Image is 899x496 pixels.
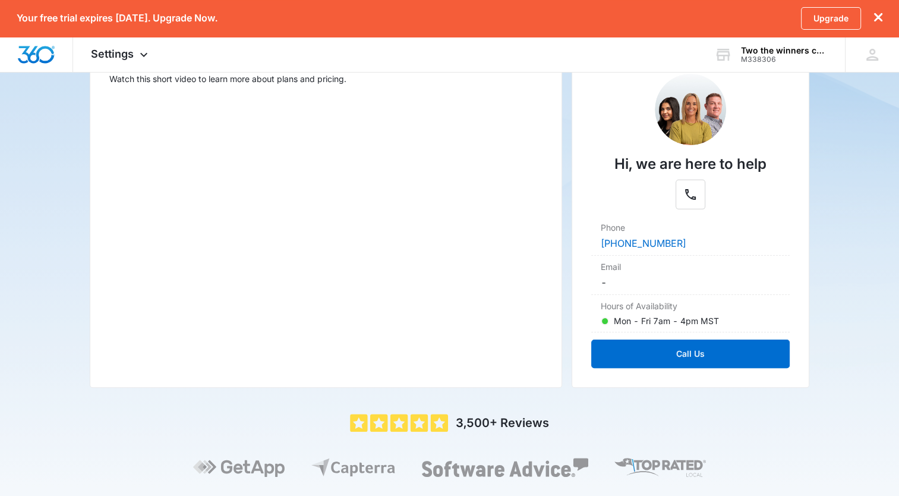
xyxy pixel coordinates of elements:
[614,458,705,477] img: Top Rated Local
[109,73,542,85] p: Watch this short video to learn more about plans and pricing.
[591,216,790,256] div: Phone[PHONE_NUMBER]
[591,340,790,368] button: Call Us
[109,97,542,341] iframe: How our plans work
[801,7,861,30] a: Upgrade
[741,46,828,55] div: account name
[91,48,134,60] span: Settings
[422,458,588,477] img: Software Advice
[614,315,719,327] p: Mon - Fri 7am - 4pm MST
[601,221,780,234] dt: Phone
[874,12,882,24] button: dismiss this dialog
[456,414,549,432] p: 3,500+ Reviews
[591,295,790,332] div: Hours of AvailabilityMon - Fri 7am - 4pm MST
[193,458,285,477] img: GetApp
[591,256,790,295] div: Email-
[601,237,686,249] a: [PHONE_NUMBER]
[601,275,780,290] dd: -
[601,300,780,312] dt: Hours of Availability
[311,458,396,477] img: Capterra
[614,153,766,175] p: Hi, we are here to help
[741,55,828,64] div: account id
[676,180,705,209] button: Phone
[601,260,780,273] dt: Email
[73,37,169,72] div: Settings
[17,12,217,24] p: Your free trial expires [DATE]. Upgrade Now.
